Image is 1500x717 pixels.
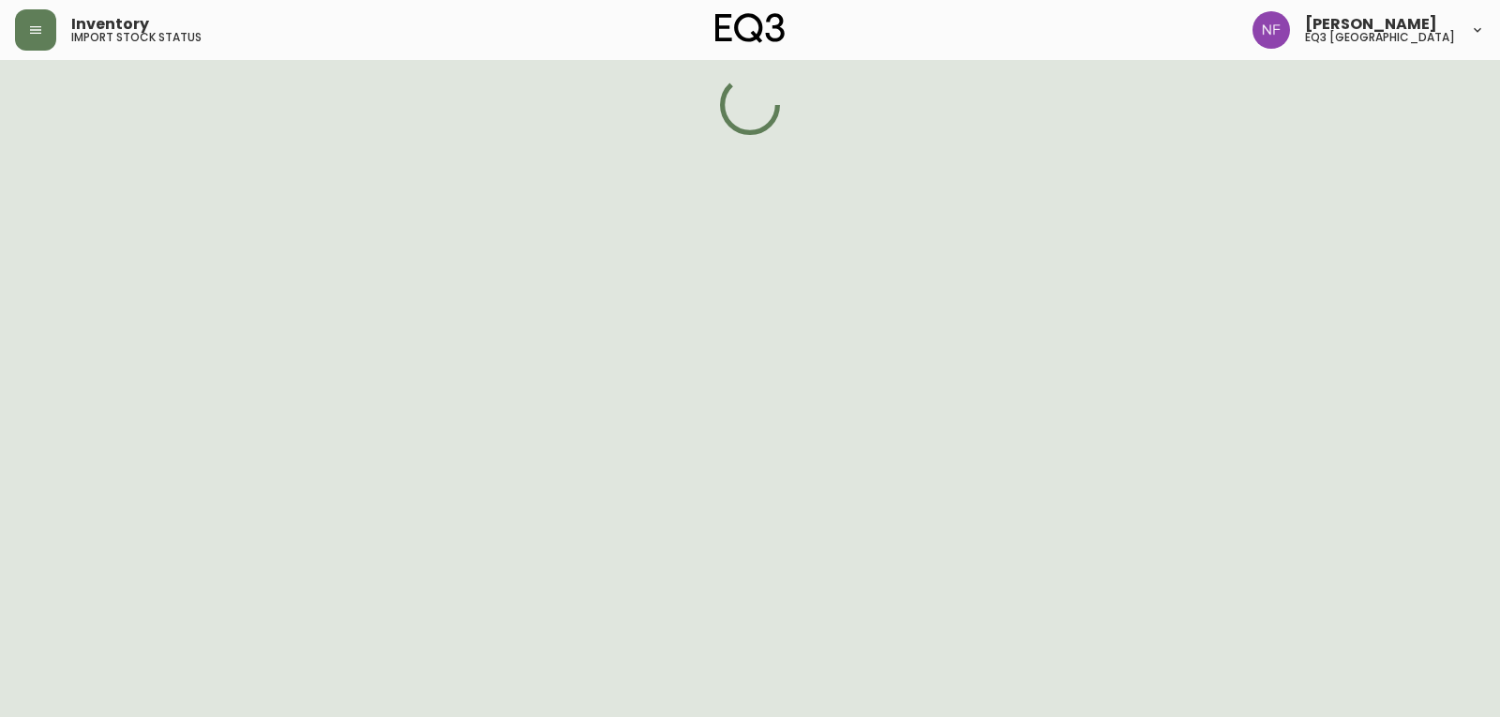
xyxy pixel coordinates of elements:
h5: eq3 [GEOGRAPHIC_DATA] [1305,32,1455,43]
img: 2185be282f521b9306f6429905cb08b1 [1252,11,1290,49]
img: logo [715,13,785,43]
h5: import stock status [71,32,202,43]
span: Inventory [71,17,149,32]
span: [PERSON_NAME] [1305,17,1437,32]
